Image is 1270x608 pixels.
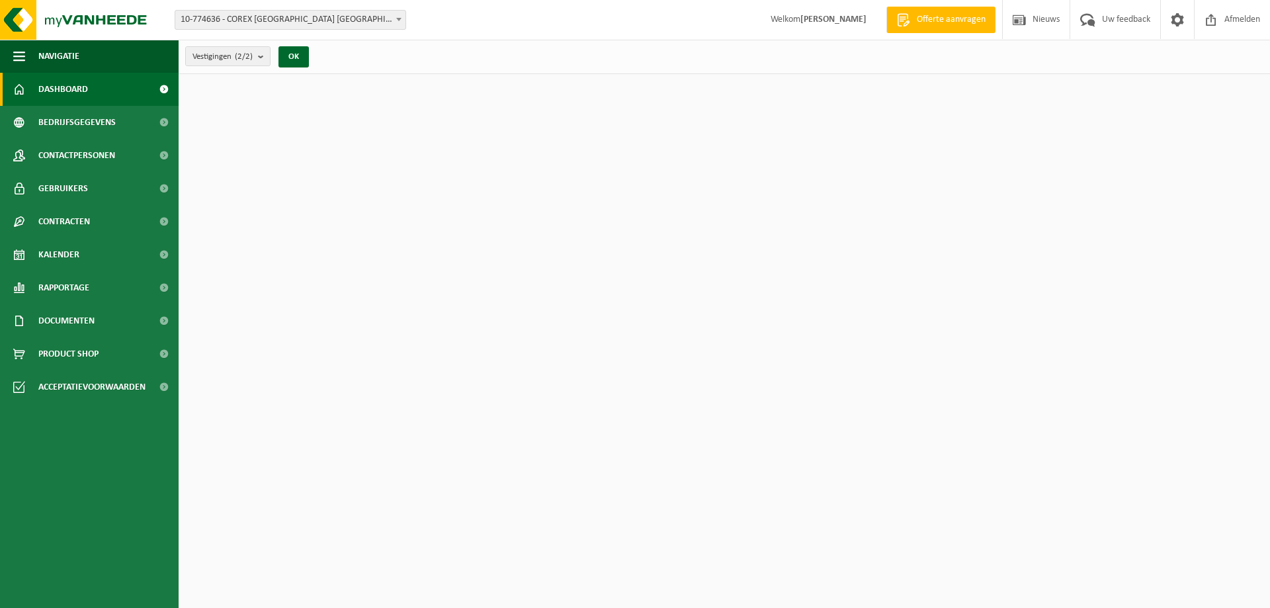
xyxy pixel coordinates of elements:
button: OK [278,46,309,67]
span: Bedrijfsgegevens [38,106,116,139]
span: Contactpersonen [38,139,115,172]
span: Kalender [38,238,79,271]
span: Gebruikers [38,172,88,205]
span: Acceptatievoorwaarden [38,370,146,404]
a: Offerte aanvragen [886,7,995,33]
span: Contracten [38,205,90,238]
strong: [PERSON_NAME] [800,15,867,24]
span: Rapportage [38,271,89,304]
span: Vestigingen [192,47,253,67]
span: Product Shop [38,337,99,370]
span: Navigatie [38,40,79,73]
span: Dashboard [38,73,88,106]
button: Vestigingen(2/2) [185,46,271,66]
span: Documenten [38,304,95,337]
span: 10-774636 - COREX BELGIUM NV - DEERLIJK [175,10,406,30]
span: Offerte aanvragen [913,13,989,26]
count: (2/2) [235,52,253,61]
span: 10-774636 - COREX BELGIUM NV - DEERLIJK [175,11,405,29]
